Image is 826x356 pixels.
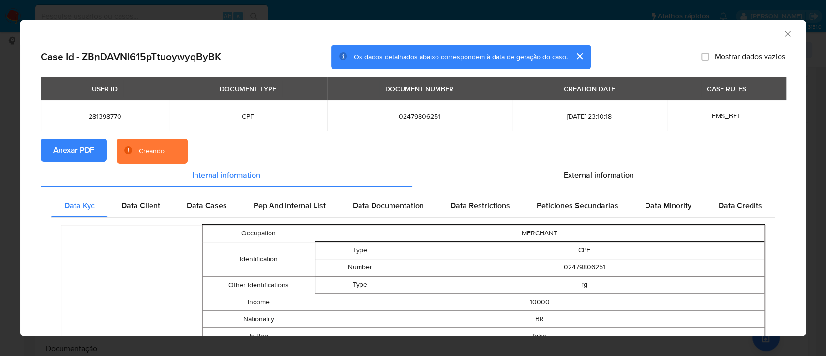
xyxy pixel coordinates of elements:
[405,242,764,259] td: CPF
[202,277,315,294] td: Other Identifications
[315,328,765,345] td: false
[564,170,634,181] span: External information
[202,328,315,345] td: Is Pep
[352,200,423,211] span: Data Documentation
[52,112,157,121] span: 281398770
[712,111,741,121] span: EMS_BET
[315,277,405,294] td: Type
[254,200,326,211] span: Pep And Internal List
[180,112,315,121] span: CPF
[315,242,405,259] td: Type
[202,311,315,328] td: Nationality
[214,80,282,97] div: DOCUMENT TYPE
[192,170,260,181] span: Internal information
[20,20,806,336] div: closure-recommendation-modal
[41,164,785,187] div: Detailed info
[783,29,792,38] button: Fechar a janela
[451,200,510,211] span: Data Restrictions
[315,311,765,328] td: BR
[354,52,568,62] span: Os dados detalhados abaixo correspondem à data de geração do caso.
[315,294,765,311] td: 10000
[202,225,315,242] td: Occupation
[405,259,764,276] td: 02479806251
[379,80,459,97] div: DOCUMENT NUMBER
[121,200,160,211] span: Data Client
[139,146,165,156] div: Creando
[701,53,709,61] input: Mostrar dados vazios
[718,200,762,211] span: Data Credits
[537,200,618,211] span: Peticiones Secundarias
[405,277,764,294] td: rg
[568,45,591,68] button: cerrar
[558,80,621,97] div: CREATION DATE
[202,294,315,311] td: Income
[202,242,315,277] td: Identification
[315,259,405,276] td: Number
[51,194,775,217] div: Detailed internal info
[701,80,752,97] div: CASE RULES
[41,50,221,63] h2: Case Id - ZBnDAVNI615pTtuoywyqByBK
[86,80,123,97] div: USER ID
[53,139,94,161] span: Anexar PDF
[645,200,691,211] span: Data Minority
[41,139,107,162] button: Anexar PDF
[715,52,785,62] span: Mostrar dados vazios
[64,200,95,211] span: Data Kyc
[187,200,227,211] span: Data Cases
[339,112,500,121] span: 02479806251
[524,112,655,121] span: [DATE] 23:10:18
[315,225,765,242] td: MERCHANT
